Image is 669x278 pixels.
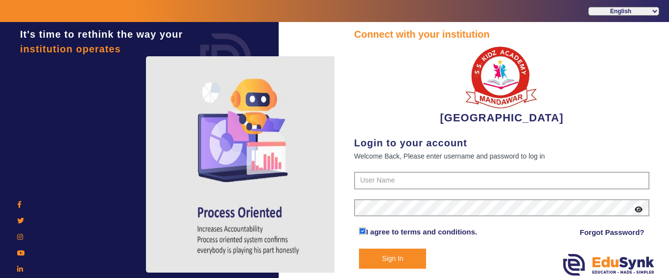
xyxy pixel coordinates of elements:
img: login4.png [146,56,352,273]
a: Forgot Password? [580,227,645,238]
div: Welcome Back, Please enter username and password to log in [354,150,649,162]
button: Sign In [359,249,426,269]
a: I agree to terms and conditions. [366,228,477,236]
div: [GEOGRAPHIC_DATA] [354,42,649,126]
img: login.png [189,22,263,95]
div: Connect with your institution [354,27,649,42]
div: Login to your account [354,136,649,150]
span: It's time to rethink the way your [20,29,183,40]
input: User Name [354,172,649,189]
img: edusynk.png [563,254,654,276]
img: b9104f0a-387a-4379-b368-ffa933cda262 [465,42,538,110]
span: institution operates [20,44,121,54]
